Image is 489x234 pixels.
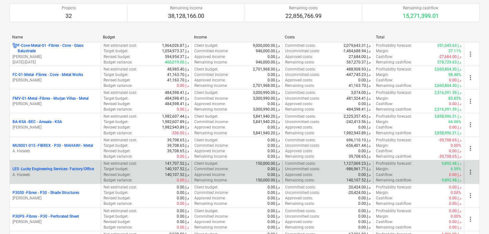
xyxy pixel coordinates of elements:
p: 0.00د.إ.‏ [177,219,189,225]
p: Remaining cashflow : [376,130,412,136]
p: 0.00د.إ.‏ [449,185,461,190]
p: Committed income : [194,143,229,148]
p: Cashflow : [376,125,393,130]
p: 0.00د.إ.‏ [449,196,461,201]
p: Margin : [376,119,389,125]
p: [PERSON_NAME] [12,78,98,83]
p: -986,961.71د.إ.‏ [345,166,370,172]
p: 32 [62,12,76,20]
p: 0.00د.إ.‏ [358,78,370,83]
p: Approved costs : [285,101,313,107]
p: 460,019.00د.إ.‏ [165,60,189,65]
p: 0.00% [451,190,461,196]
p: 0.00د.إ.‏ [177,225,189,230]
p: 22,856,766.99 [285,12,322,20]
p: Budget variance : [104,130,132,136]
div: Costs [285,35,370,39]
span: more_vert [467,192,474,199]
p: 594,954.37د.إ.‏ [165,54,189,60]
p: Approved income : [194,196,226,201]
p: Budget variance : [104,201,132,206]
span: more_vert [467,50,474,58]
p: 41,163.70د.إ.‏ [167,78,189,83]
p: 2,660,804.30د.إ.‏ [434,83,461,88]
p: Approved income : [194,101,226,107]
p: Approved income : [194,148,226,154]
p: Remaining cashflow : [376,154,412,159]
p: 41,163.70د.إ.‏ [167,72,189,78]
p: -20,424.00د.إ.‏ [348,190,370,196]
p: Committed costs : [285,185,316,190]
p: Client budget : [194,185,218,190]
p: 351,045.63د.إ.‏ [437,43,461,48]
p: 0.00د.إ.‏ [268,101,280,107]
p: 0.00د.إ.‏ [358,125,370,130]
p: Projects [62,5,76,11]
p: 5,841,940.20د.إ.‏ [253,130,280,136]
p: Profitability forecast : [376,114,412,119]
p: Target budget : [104,119,128,125]
p: Budget variance : [104,60,132,65]
p: Revised budget : [104,219,131,225]
p: 0.00د.إ.‏ [268,166,280,172]
span: more_vert [467,121,474,129]
div: LES -Lucky Engineering Services- Factory/OfficeA. Haseeb [12,166,98,177]
p: Uncommitted costs : [285,214,320,219]
div: Name [12,35,98,39]
p: 3,858,996.31د.إ.‏ [434,114,461,119]
p: Net estimated cost : [104,90,137,96]
p: Net estimated cost : [104,114,137,119]
p: Remaining cashflow : [376,83,412,88]
p: Committed income : [194,166,229,172]
p: 481,524.41د.إ.‏ [346,96,370,101]
p: Remaining cashflow : [376,178,412,183]
p: Remaining costs [285,5,322,11]
p: P30SS - Fibrex - P30 - Shade Structures [12,190,79,196]
p: 0.00د.إ.‏ [449,208,461,214]
p: 0.00د.إ.‏ [268,148,280,154]
p: Net estimated cost : [104,67,137,72]
p: Approved costs : [285,219,313,225]
p: Client budget : [194,114,218,119]
p: Approved costs : [285,172,313,178]
p: Revised budget : [104,196,131,201]
p: 98.48% [448,72,461,78]
p: 9,000,000.00د.إ.‏ [253,43,280,48]
p: 0.00د.إ.‏ [177,107,189,112]
p: 0.00د.إ.‏ [268,172,280,178]
p: Remaining costs : [285,130,315,136]
span: more_vert [467,168,474,176]
p: Budget variance : [104,154,132,159]
p: 0.00د.إ.‏ [177,201,189,206]
p: Remaining income : [194,154,228,159]
p: 66.06% [448,119,461,125]
p: Net estimated cost : [104,138,137,143]
p: 141,707.52د.إ.‏ [165,161,189,166]
p: Remaining income : [194,201,228,206]
p: 20,424.00د.إ.‏ [349,185,370,190]
p: Net estimated cost : [104,161,137,166]
div: F-Cove-Metal-01 -Fibrex - Cove - Glass Balustrade[PERSON_NAME][DATE]-[DATE] [12,43,98,65]
p: Uncommitted costs : [285,119,320,125]
p: 484,598.41د.إ.‏ [165,96,189,101]
p: Uncommitted costs : [285,48,320,54]
p: 2,225,357.45د.إ.‏ [344,114,370,119]
p: Target budget : [104,48,128,54]
p: Committed costs : [285,138,316,143]
p: -27,684.00د.إ.‏ [439,54,461,60]
p: [PERSON_NAME] [12,125,98,130]
iframe: Chat Widget [457,203,489,234]
p: 140,107.52د.إ.‏ [165,166,189,172]
p: 0.00د.إ.‏ [449,172,461,178]
p: Uncommitted costs : [285,190,320,196]
p: 0.00د.إ.‏ [449,148,461,154]
p: 0.00د.إ.‏ [358,208,370,214]
p: Remaining cashflow : [376,60,412,65]
p: Cashflow : [376,219,393,225]
p: 0.00د.إ.‏ [358,214,370,219]
p: [PERSON_NAME] [12,219,98,225]
p: -1,484,688.94د.إ.‏ [343,48,370,54]
p: 0.00د.إ.‏ [177,154,189,159]
p: F-Cove-Metal-01 - Fibrex - Cove - Glass Balustrade [18,43,98,54]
